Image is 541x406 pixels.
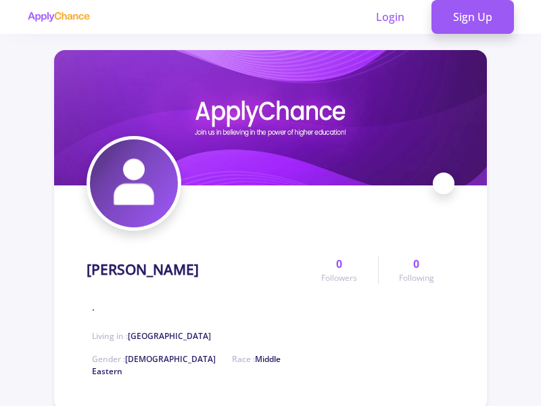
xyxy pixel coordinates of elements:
span: . [92,300,95,314]
a: 0Following [378,256,454,284]
h1: [PERSON_NAME] [87,261,199,278]
span: Gender : [92,353,216,365]
img: Fatima Farahanicover image [54,50,487,185]
span: Following [399,272,434,284]
span: 0 [336,256,342,272]
span: [DEMOGRAPHIC_DATA] [125,353,216,365]
span: [GEOGRAPHIC_DATA] [128,330,211,342]
span: Race : [92,353,281,377]
span: Middle Eastern [92,353,281,377]
a: 0Followers [301,256,377,284]
img: Fatima Farahaniavatar [90,139,178,227]
img: applychance logo text only [27,12,90,22]
span: Living in : [92,330,211,342]
span: Followers [321,272,357,284]
span: 0 [413,256,419,272]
